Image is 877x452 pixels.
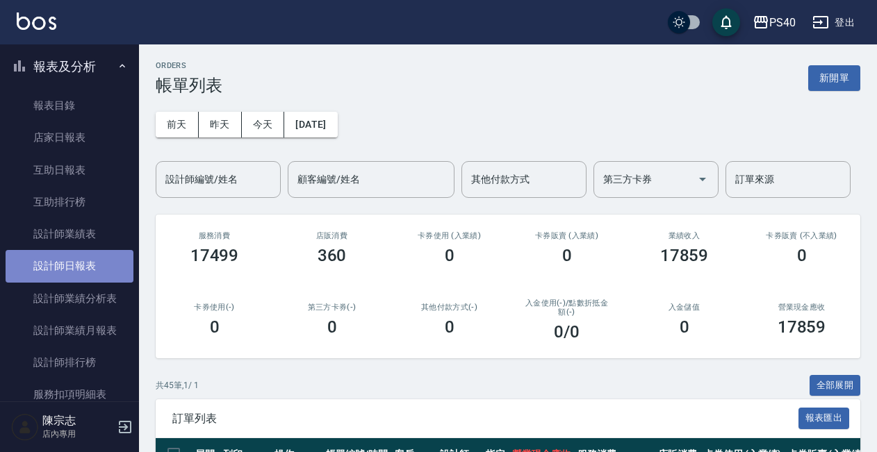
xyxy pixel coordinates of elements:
button: 昨天 [199,112,242,137]
h3: 17859 [660,246,709,265]
h2: 入金使用(-) /點數折抵金額(-) [525,299,609,317]
button: 全部展開 [810,375,861,396]
h2: ORDERS [156,61,222,70]
h3: 17499 [190,246,239,265]
h3: 0 [797,246,807,265]
a: 設計師排行榜 [6,346,133,378]
p: 共 45 筆, 1 / 1 [156,379,199,392]
button: 報表匯出 [798,408,850,429]
a: 設計師業績表 [6,218,133,250]
a: 報表目錄 [6,90,133,122]
h2: 卡券販賣 (入業績) [525,231,609,240]
h2: 卡券使用 (入業績) [407,231,491,240]
h3: 服務消費 [172,231,256,240]
h2: 店販消費 [290,231,374,240]
a: 店家日報表 [6,122,133,153]
h2: 卡券使用(-) [172,303,256,312]
button: save [712,8,740,36]
a: 設計師業績分析表 [6,283,133,315]
button: [DATE] [284,112,337,137]
img: Person [11,413,39,441]
h3: 0 [680,317,689,337]
a: 報表匯出 [798,411,850,424]
img: Logo [17,12,56,30]
a: 新開單 [808,71,860,84]
h3: 0 [445,246,454,265]
h2: 第三方卡券(-) [290,303,374,312]
p: 店內專用 [42,428,113,440]
a: 互助日報表 [6,154,133,186]
span: 訂單列表 [172,412,798,426]
h2: 入金儲值 [642,303,726,312]
h2: 卡券販賣 (不入業績) [760,231,844,240]
h3: 0 [445,317,454,337]
h2: 其他付款方式(-) [407,303,491,312]
a: 設計師日報表 [6,250,133,282]
button: 今天 [242,112,285,137]
button: PS40 [747,8,801,37]
button: 前天 [156,112,199,137]
h2: 營業現金應收 [760,303,844,312]
h3: 360 [318,246,347,265]
h3: 0 [562,246,572,265]
h3: 17859 [778,317,826,337]
h3: 0 /0 [554,322,580,342]
a: 互助排行榜 [6,186,133,218]
h3: 0 [210,317,220,337]
a: 服務扣項明細表 [6,378,133,410]
button: 報表及分析 [6,49,133,85]
button: 登出 [807,10,860,35]
a: 設計師業績月報表 [6,315,133,346]
h2: 業績收入 [642,231,726,240]
div: PS40 [769,14,796,31]
h3: 帳單列表 [156,76,222,95]
h3: 0 [327,317,337,337]
button: Open [691,168,714,190]
h5: 陳宗志 [42,414,113,428]
button: 新開單 [808,65,860,91]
